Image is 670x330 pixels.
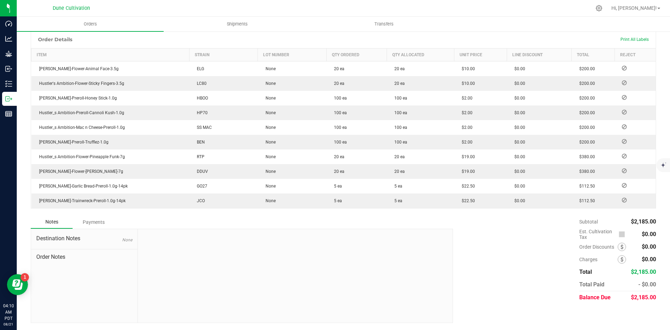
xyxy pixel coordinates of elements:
[3,322,14,327] p: 08/21
[5,80,12,87] inline-svg: Inventory
[579,229,616,240] span: Est. Cultivation Tax
[458,184,475,189] span: $22.50
[326,49,387,61] th: Qty Ordered
[391,140,407,145] span: 100 ea
[454,49,507,61] th: Unit Price
[31,215,73,229] div: Notes
[576,81,595,86] span: $200.00
[576,125,595,130] span: $200.00
[193,198,205,203] span: JCO
[193,169,208,174] span: DDUV
[391,184,402,189] span: 5 ea
[391,125,407,130] span: 100 ea
[262,140,276,145] span: None
[5,95,12,102] inline-svg: Outbound
[511,81,525,86] span: $0.00
[5,110,12,117] inline-svg: Reports
[193,125,212,130] span: SS MAC
[262,66,276,71] span: None
[5,20,12,27] inline-svg: Dashboard
[387,49,454,61] th: Qty Allocated
[576,96,595,101] span: $200.00
[619,139,630,144] span: Reject Inventory
[576,140,595,145] span: $200.00
[511,154,525,159] span: $0.00
[619,95,630,100] span: Reject Inventory
[576,154,595,159] span: $380.00
[458,169,475,174] span: $19.00
[511,66,525,71] span: $0.00
[391,169,405,174] span: 20 ea
[36,110,124,115] span: Hustler_s Ambition-Preroll-Cannoli Kush-1.0g
[365,21,403,27] span: Transfers
[511,140,525,145] span: $0.00
[73,216,114,228] div: Payments
[511,125,525,130] span: $0.00
[122,237,132,242] span: None
[619,230,628,239] span: Calculate cultivation tax
[5,35,12,42] inline-svg: Analytics
[615,49,656,61] th: Reject
[579,269,592,275] span: Total
[193,140,205,145] span: BEN
[36,184,128,189] span: [PERSON_NAME]-Garlic Bread-Preroll-1.0g-14pk
[5,65,12,72] inline-svg: Inbound
[330,66,344,71] span: 20 ea
[576,198,595,203] span: $112.50
[511,198,525,203] span: $0.00
[217,21,257,27] span: Shipments
[458,198,475,203] span: $22.50
[576,110,595,115] span: $200.00
[330,169,344,174] span: 20 ea
[36,81,124,86] span: Hustler's Ambition-Flower-Sticky Fingers-3.5g
[74,21,106,27] span: Orders
[619,169,630,173] span: Reject Inventory
[631,218,656,225] span: $2,185.00
[579,219,598,225] span: Subtotal
[7,274,28,295] iframe: Resource center
[391,198,402,203] span: 5 ea
[330,154,344,159] span: 20 ea
[38,37,72,42] h1: Order Details
[572,49,615,61] th: Total
[189,49,258,61] th: Strain
[330,96,347,101] span: 100 ea
[262,154,276,159] span: None
[458,140,472,145] span: $2.00
[391,66,405,71] span: 20 ea
[36,198,126,203] span: [PERSON_NAME]-Trainwreck-Preroll-1.0g-14pk
[642,256,656,263] span: $0.00
[458,125,472,130] span: $2.00
[53,5,90,11] span: Dune Cultivation
[619,125,630,129] span: Reject Inventory
[619,183,630,188] span: Reject Inventory
[262,184,276,189] span: None
[391,81,405,86] span: 20 ea
[330,184,342,189] span: 5 ea
[642,231,656,237] span: $0.00
[391,96,407,101] span: 100 ea
[619,81,630,85] span: Reject Inventory
[458,110,472,115] span: $2.00
[511,96,525,101] span: $0.00
[36,140,109,145] span: [PERSON_NAME]-Preroll-Trufflez-1.0g
[458,66,475,71] span: $10.00
[193,96,208,101] span: HBOO
[511,184,525,189] span: $0.00
[262,96,276,101] span: None
[36,96,117,101] span: [PERSON_NAME]-Preroll-Honey Stick-1.0g
[619,66,630,70] span: Reject Inventory
[3,303,14,322] p: 04:10 AM PDT
[36,125,125,130] span: Hustler_s Ambition-Mac n Cheese-Preroll-1.0g
[458,96,472,101] span: $2.00
[21,273,29,281] iframe: Resource center unread badge
[507,49,571,61] th: Line Discount
[330,125,347,130] span: 100 ea
[330,81,344,86] span: 20 ea
[330,110,347,115] span: 100 ea
[579,294,611,301] span: Balance Due
[262,81,276,86] span: None
[36,154,125,159] span: Hustler_s Ambition-Flower-Pineapple Funk-7g
[17,17,164,31] a: Orders
[619,154,630,158] span: Reject Inventory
